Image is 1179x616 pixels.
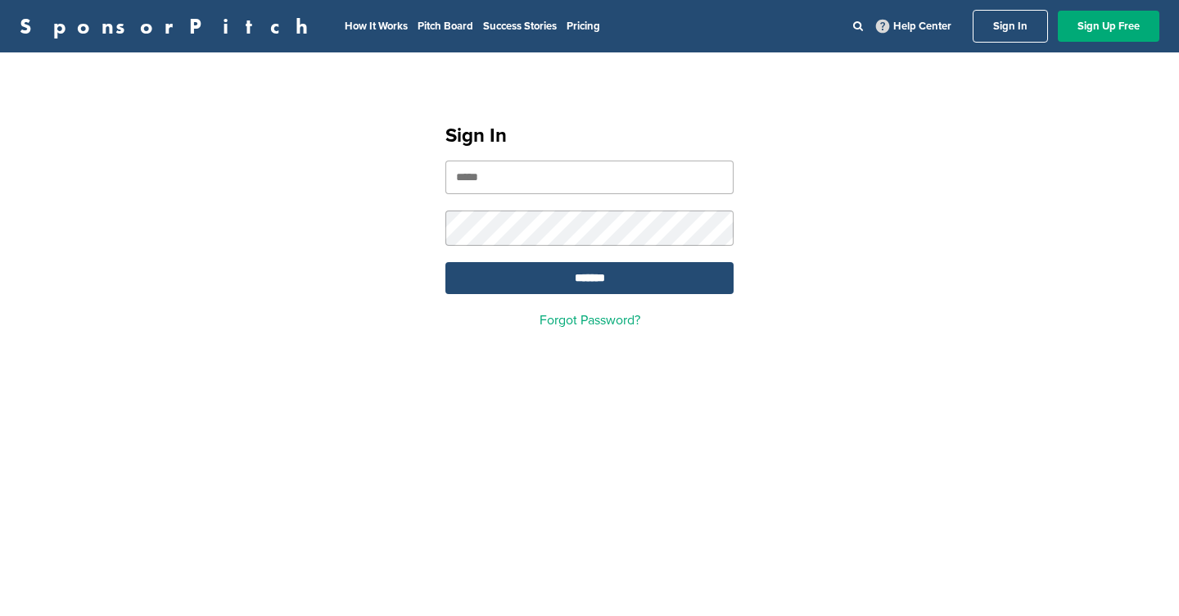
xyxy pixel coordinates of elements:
h1: Sign In [445,121,734,151]
a: Help Center [873,16,955,36]
a: Success Stories [483,20,557,33]
a: SponsorPitch [20,16,318,37]
a: Forgot Password? [540,312,640,328]
a: How It Works [345,20,408,33]
a: Pricing [567,20,600,33]
a: Sign Up Free [1058,11,1159,42]
a: Pitch Board [418,20,473,33]
a: Sign In [973,10,1048,43]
